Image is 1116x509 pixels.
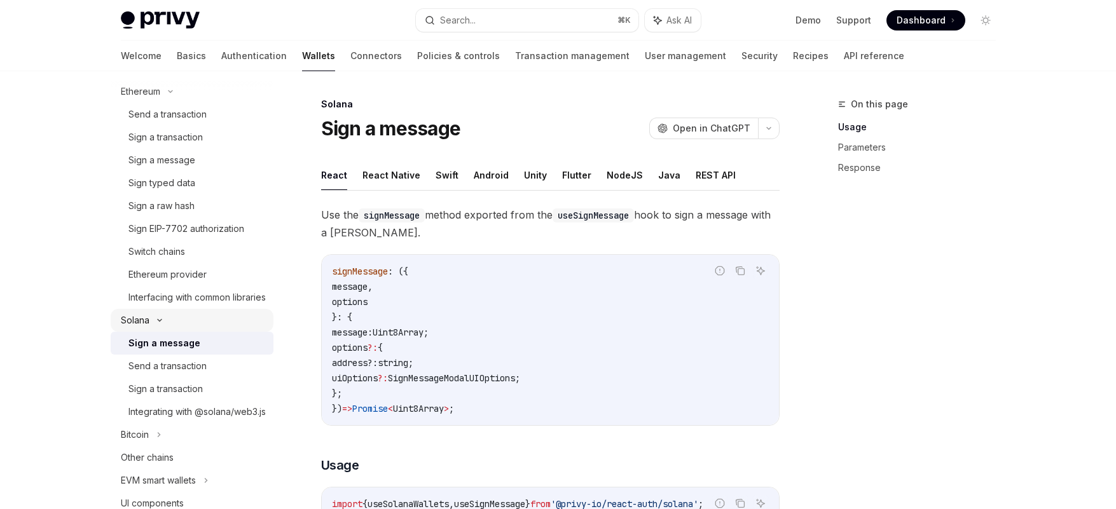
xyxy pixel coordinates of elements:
[332,327,373,338] span: message:
[474,160,509,190] button: Android
[128,198,195,214] div: Sign a raw hash
[111,149,273,172] a: Sign a message
[177,41,206,71] a: Basics
[352,403,388,414] span: Promise
[128,404,266,419] div: Integrating with @solana/web3.js
[128,290,266,305] div: Interfacing with common libraries
[121,427,149,442] div: Bitcoin
[553,208,634,222] code: useSignMessage
[321,160,347,190] button: React
[321,456,359,474] span: Usage
[128,153,195,168] div: Sign a message
[741,41,778,71] a: Security
[712,262,728,279] button: Report incorrect code
[388,372,515,384] span: SignMessageModalUIOptions
[111,103,273,126] a: Send a transaction
[838,137,1006,158] a: Parameters
[362,160,420,190] button: React Native
[373,327,424,338] span: Uint8Array
[388,266,408,277] span: : ({
[121,11,200,29] img: light logo
[424,327,429,338] span: ;
[332,296,368,308] span: options
[617,15,631,25] span: ⌘ K
[449,403,454,414] span: ;
[121,41,162,71] a: Welcome
[121,450,174,465] div: Other chains
[393,403,444,414] span: Uint8Array
[332,388,342,399] span: };
[332,403,342,414] span: })
[128,221,244,236] div: Sign EIP-7702 authorization
[302,41,335,71] a: Wallets
[732,262,748,279] button: Copy the contents from the code block
[752,262,769,279] button: Ask AI
[851,97,908,112] span: On this page
[897,14,946,27] span: Dashboard
[350,41,402,71] a: Connectors
[111,217,273,240] a: Sign EIP-7702 authorization
[378,357,408,369] span: string
[128,381,203,397] div: Sign a transaction
[321,98,780,111] div: Solana
[436,160,458,190] button: Swift
[111,194,273,217] a: Sign a raw hash
[332,281,368,292] span: message
[128,107,207,122] div: Send a transaction
[111,286,273,309] a: Interfacing with common libraries
[416,9,638,32] button: Search...⌘K
[836,14,871,27] a: Support
[128,336,200,351] div: Sign a message
[373,357,378,369] span: :
[121,473,196,488] div: EVM smart wallets
[332,311,352,323] span: }: {
[649,118,758,139] button: Open in ChatGPT
[515,41,630,71] a: Transaction management
[111,332,273,355] a: Sign a message
[128,358,207,374] div: Send a transaction
[128,267,207,282] div: Ethereum provider
[696,160,736,190] button: REST API
[666,14,692,27] span: Ask AI
[111,400,273,423] a: Integrating with @solana/web3.js
[444,403,449,414] span: >
[838,158,1006,178] a: Response
[368,342,378,353] span: ?:
[368,281,373,292] span: ,
[796,14,821,27] a: Demo
[515,372,520,384] span: ;
[658,160,680,190] button: Java
[886,10,965,31] a: Dashboard
[111,263,273,286] a: Ethereum provider
[408,357,413,369] span: ;
[111,377,273,400] a: Sign a transaction
[342,403,352,414] span: =>
[607,160,643,190] button: NodeJS
[332,357,373,369] span: address?
[838,117,1006,137] a: Usage
[975,10,996,31] button: Toggle dark mode
[332,266,388,277] span: signMessage
[121,313,149,328] div: Solana
[128,130,203,145] div: Sign a transaction
[332,372,378,384] span: uiOptions
[128,244,185,259] div: Switch chains
[111,172,273,194] a: Sign typed data
[440,13,476,28] div: Search...
[128,175,195,191] div: Sign typed data
[378,372,388,384] span: ?:
[111,240,273,263] a: Switch chains
[417,41,500,71] a: Policies & controls
[332,342,368,353] span: options
[388,403,393,414] span: <
[221,41,287,71] a: Authentication
[844,41,904,71] a: API reference
[524,160,547,190] button: Unity
[645,41,726,71] a: User management
[793,41,829,71] a: Recipes
[111,355,273,377] a: Send a transaction
[111,126,273,149] a: Sign a transaction
[645,9,701,32] button: Ask AI
[673,122,750,135] span: Open in ChatGPT
[359,208,425,222] code: signMessage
